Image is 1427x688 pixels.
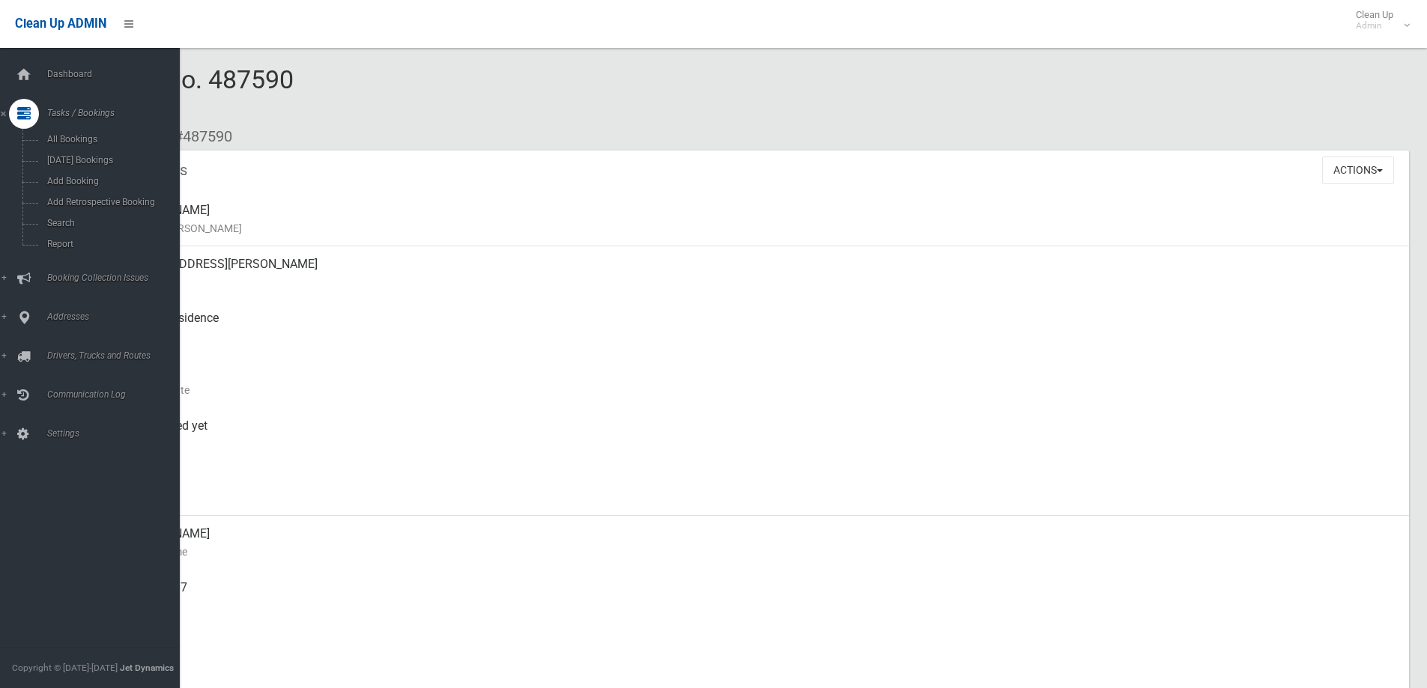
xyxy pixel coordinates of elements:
div: [DATE] [120,462,1397,516]
small: Landline [120,651,1397,669]
span: Add Booking [43,176,178,186]
span: Communication Log [43,389,191,400]
div: [DATE] [120,354,1397,408]
span: Clean Up [1348,9,1408,31]
small: Collection Date [120,381,1397,399]
small: Mobile [120,597,1397,615]
div: Not collected yet [120,408,1397,462]
span: Clean Up ADMIN [15,16,106,31]
strong: Jet Dynamics [120,663,174,673]
small: Address [120,273,1397,291]
span: Report [43,239,178,249]
small: Name of [PERSON_NAME] [120,219,1397,237]
span: Booking Collection Issues [43,273,191,283]
span: Tasks / Bookings [43,108,191,118]
div: [STREET_ADDRESS][PERSON_NAME] [120,246,1397,300]
small: Collected At [120,435,1397,453]
span: Settings [43,428,191,439]
span: [DATE] Bookings [43,155,178,165]
span: Add Retrospective Booking [43,197,178,207]
span: Copyright © [DATE]-[DATE] [12,663,118,673]
li: #487590 [163,123,232,150]
small: Pickup Point [120,327,1397,345]
span: Booking No. 487590 [66,64,294,123]
div: Front of Residence [120,300,1397,354]
small: Contact Name [120,543,1397,561]
div: None given [120,624,1397,678]
small: Zone [120,489,1397,507]
span: Drivers, Trucks and Routes [43,350,191,361]
div: 0425239387 [120,570,1397,624]
button: Actions [1322,156,1394,184]
small: Admin [1356,20,1393,31]
span: Search [43,218,178,228]
div: [PERSON_NAME] [120,192,1397,246]
span: Dashboard [43,69,191,79]
div: [PERSON_NAME] [120,516,1397,570]
span: Addresses [43,311,191,322]
span: All Bookings [43,134,178,144]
